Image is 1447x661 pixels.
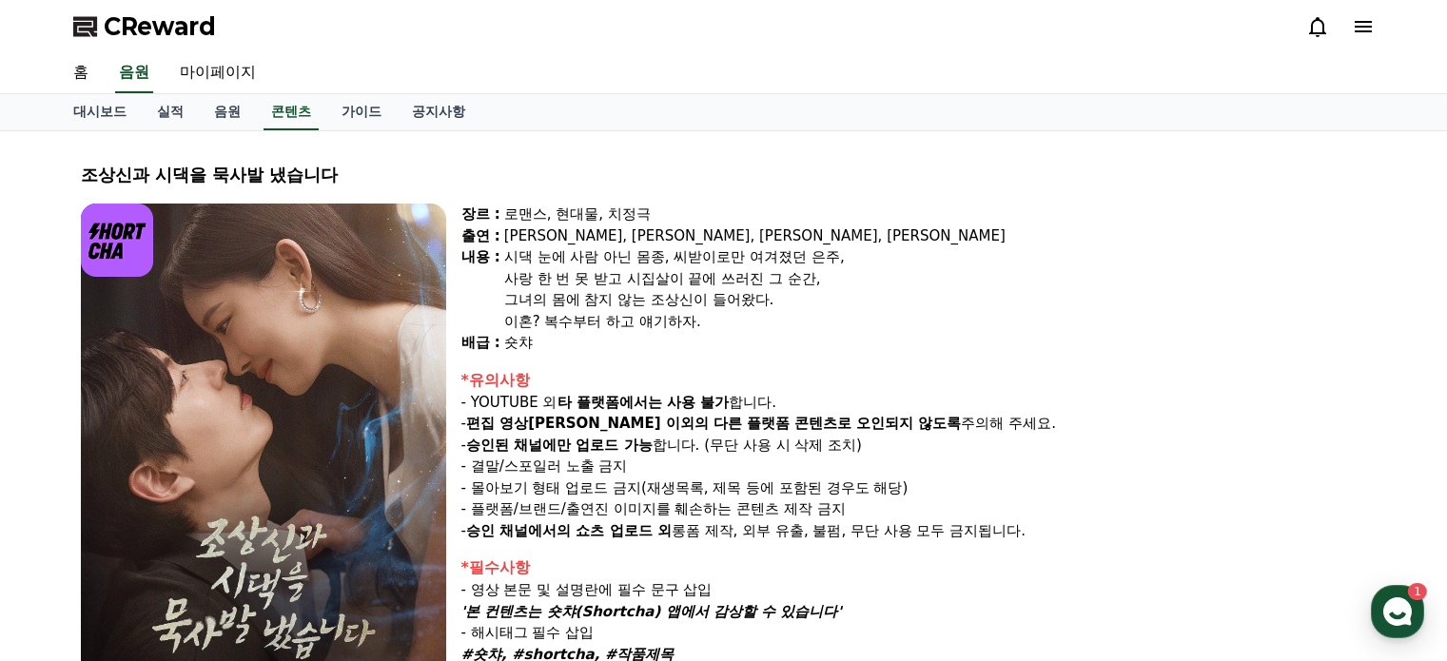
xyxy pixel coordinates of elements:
[461,204,500,225] div: 장르 :
[461,520,1367,542] p: - 롱폼 제작, 외부 유출, 불펌, 무단 사용 모두 금지됩니다.
[504,225,1367,247] div: [PERSON_NAME], [PERSON_NAME], [PERSON_NAME], [PERSON_NAME]
[466,437,653,454] strong: 승인된 채널에만 업로드 가능
[397,94,480,130] a: 공지사항
[461,622,1367,644] p: - 해시태그 필수 삽입
[461,556,1367,579] div: *필수사항
[466,415,709,432] strong: 편집 영상[PERSON_NAME] 이외의
[466,522,672,539] strong: 승인 채널에서의 쇼츠 업로드 외
[104,11,216,42] span: CReward
[504,246,1367,268] div: 시댁 눈에 사람 아닌 몸종, 씨받이로만 여겨졌던 은주,
[115,53,153,93] a: 음원
[557,394,730,411] strong: 타 플랫폼에서는 사용 불가
[504,204,1367,225] div: 로맨스, 현대물, 치정극
[461,603,842,620] em: '본 컨텐츠는 숏챠(Shortcha) 앱에서 감상할 수 있습니다'
[461,392,1367,414] p: - YOUTUBE 외 합니다.
[326,94,397,130] a: 가이드
[461,477,1367,499] p: - 몰아보기 형태 업로드 금지(재생목록, 제목 등에 포함된 경우도 해당)
[81,204,154,277] img: logo
[504,332,1367,354] div: 숏챠
[461,246,500,332] div: 내용 :
[58,94,142,130] a: 대시보드
[504,289,1367,311] div: 그녀의 몸에 참지 않는 조상신이 들어왔다.
[461,579,1367,601] p: - 영상 본문 및 설명란에 필수 문구 삽입
[461,498,1367,520] p: - 플랫폼/브랜드/출연진 이미지를 훼손하는 콘텐츠 제작 금지
[199,94,256,130] a: 음원
[504,268,1367,290] div: 사랑 한 번 못 받고 시집살이 끝에 쓰러진 그 순간,
[461,225,500,247] div: 출연 :
[461,413,1367,435] p: - 주의해 주세요.
[58,53,104,93] a: 홈
[73,11,216,42] a: CReward
[81,162,1367,188] div: 조상신과 시댁을 묵사발 냈습니다
[165,53,271,93] a: 마이페이지
[142,94,199,130] a: 실적
[504,311,1367,333] div: 이혼? 복수부터 하고 얘기하자.
[461,332,500,354] div: 배급 :
[714,415,962,432] strong: 다른 플랫폼 콘텐츠로 오인되지 않도록
[264,94,319,130] a: 콘텐츠
[461,435,1367,457] p: - 합니다. (무단 사용 시 삭제 조치)
[461,456,1367,477] p: - 결말/스포일러 노출 금지
[461,369,1367,392] div: *유의사항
